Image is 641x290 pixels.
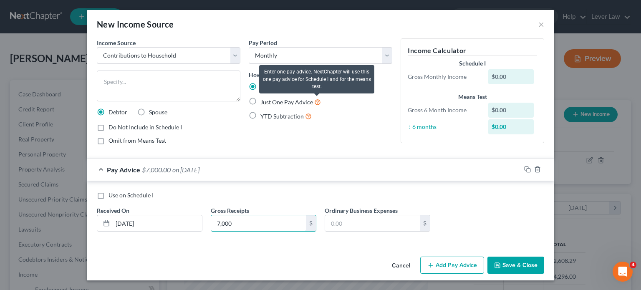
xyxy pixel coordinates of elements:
span: on [DATE] [172,166,199,174]
span: Debtor [109,108,127,116]
div: Means Test [408,93,537,101]
span: Omit from Means Test [109,137,166,144]
button: × [538,19,544,29]
div: Enter one pay advice. NextChapter will use this one pay advice for Schedule I and for the means t... [259,65,374,93]
label: Ordinary Business Expenses [325,206,398,215]
button: Cancel [385,257,417,274]
h5: Income Calculator [408,45,537,56]
div: ÷ 6 months [404,123,484,131]
span: 4 [630,262,636,268]
div: $ [306,215,316,231]
span: Received On [97,207,129,214]
span: Pay Advice [107,166,140,174]
div: Gross 6 Month Income [404,106,484,114]
span: $7,000.00 [142,166,171,174]
button: Save & Close [487,257,544,274]
input: 0.00 [325,215,420,231]
input: MM/DD/YYYY [113,215,202,231]
label: Pay Period [249,38,277,47]
span: Use on Schedule I [109,192,154,199]
input: 0.00 [211,215,306,231]
div: $0.00 [488,103,534,118]
div: $0.00 [488,69,534,84]
span: YTD Subtraction [260,113,304,120]
div: Gross Monthly Income [404,73,484,81]
label: Gross Receipts [211,206,249,215]
label: How would you like to enter income? [249,71,345,79]
div: Schedule I [408,59,537,68]
span: Do Not Include in Schedule I [109,124,182,131]
iframe: Intercom live chat [613,262,633,282]
span: Income Source [97,39,136,46]
button: Add Pay Advice [420,257,484,274]
div: New Income Source [97,18,174,30]
div: $0.00 [488,119,534,134]
div: $ [420,215,430,231]
span: Spouse [149,108,167,116]
span: Just One Pay Advice [260,98,313,106]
